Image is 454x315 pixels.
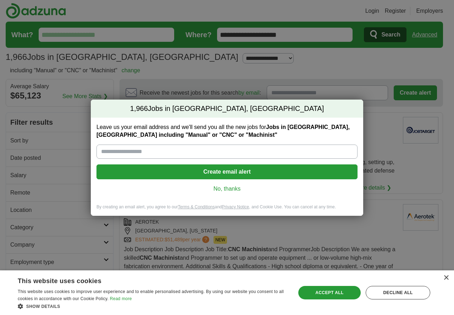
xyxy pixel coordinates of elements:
[130,104,148,114] span: 1,966
[443,275,449,281] div: Close
[366,286,430,299] div: Decline all
[96,123,358,139] label: Leave us your email address and we'll send you all the new jobs for
[18,275,270,285] div: This website uses cookies
[18,289,284,301] span: This website uses cookies to improve user experience and to enable personalised advertising. By u...
[110,296,132,301] a: Read more, opens a new window
[96,164,358,179] button: Create email alert
[91,204,363,216] div: By creating an email alert, you agree to our and , and Cookie Use. You can cancel at any time.
[18,303,288,310] div: Show details
[26,304,60,309] span: Show details
[222,204,249,209] a: Privacy Notice
[102,185,352,193] a: No, thanks
[298,286,361,299] div: Accept all
[91,100,363,118] h2: Jobs in [GEOGRAPHIC_DATA], [GEOGRAPHIC_DATA]
[178,204,215,209] a: Terms & Conditions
